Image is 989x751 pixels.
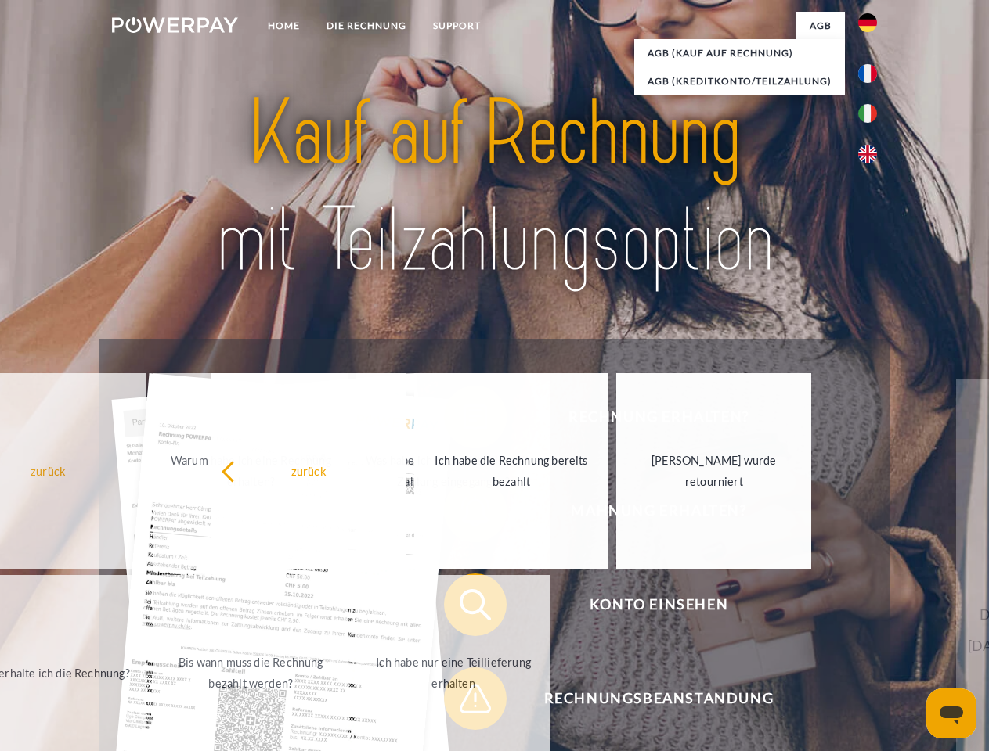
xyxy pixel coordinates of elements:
[926,688,976,738] iframe: Schaltfläche zum Öffnen des Messaging-Fensters
[796,12,845,40] a: agb
[424,450,600,492] div: Ich habe die Rechnung bereits bezahlt
[634,67,845,95] a: AGB (Kreditkonto/Teilzahlung)
[313,12,420,40] a: DIE RECHNUNG
[858,13,877,32] img: de
[221,460,397,481] div: zurück
[634,39,845,67] a: AGB (Kauf auf Rechnung)
[163,652,339,694] div: Bis wann muss die Rechnung bezahlt werden?
[858,64,877,83] img: fr
[254,12,313,40] a: Home
[366,652,542,694] div: Ich habe nur eine Teillieferung erhalten
[112,17,238,33] img: logo-powerpay-white.svg
[467,573,850,636] span: Konto einsehen
[444,573,851,636] button: Konto einsehen
[467,667,850,730] span: Rechnungsbeanstandung
[444,667,851,730] button: Rechnungsbeanstandung
[626,450,802,492] div: [PERSON_NAME] wurde retourniert
[163,450,339,492] div: Warum habe ich eine Rechnung erhalten?
[858,104,877,123] img: it
[420,12,494,40] a: SUPPORT
[858,145,877,163] img: en
[150,75,839,300] img: title-powerpay_de.svg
